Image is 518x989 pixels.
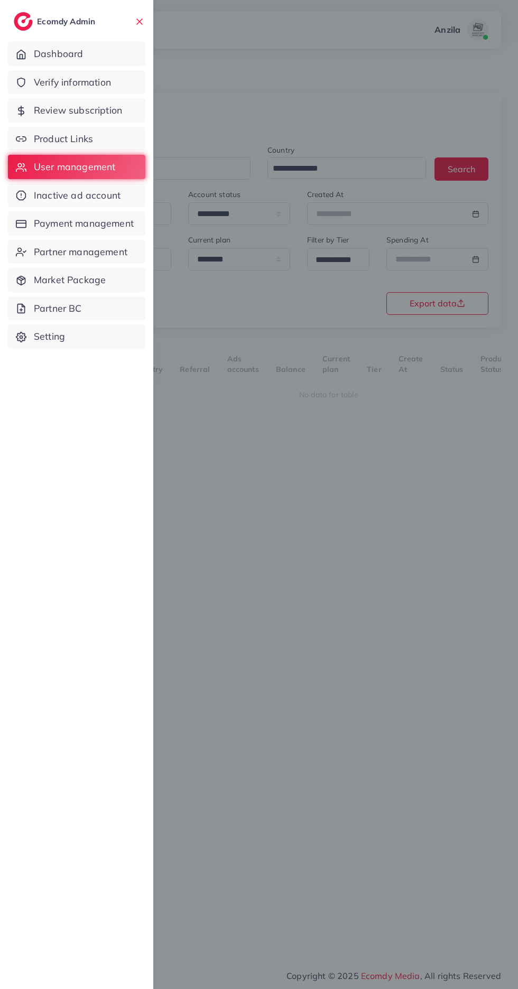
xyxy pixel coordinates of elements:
[8,324,145,349] a: Setting
[34,76,111,89] span: Verify information
[8,240,145,264] a: Partner management
[34,189,121,202] span: Inactive ad account
[34,245,127,259] span: Partner management
[34,217,134,230] span: Payment management
[8,211,145,236] a: Payment management
[8,70,145,95] a: Verify information
[8,183,145,208] a: Inactive ad account
[14,12,33,31] img: logo
[34,47,83,61] span: Dashboard
[8,268,145,292] a: Market Package
[8,127,145,151] a: Product Links
[8,42,145,66] a: Dashboard
[8,296,145,321] a: Partner BC
[34,104,122,117] span: Review subscription
[8,98,145,123] a: Review subscription
[8,155,145,179] a: User management
[34,160,115,174] span: User management
[34,132,93,146] span: Product Links
[34,330,65,343] span: Setting
[34,273,106,287] span: Market Package
[37,16,98,26] h2: Ecomdy Admin
[14,12,98,31] a: logoEcomdy Admin
[34,302,82,315] span: Partner BC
